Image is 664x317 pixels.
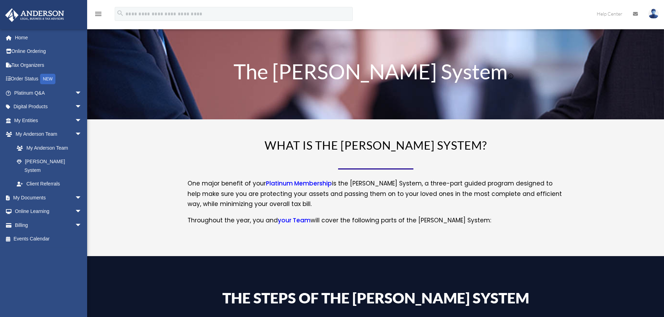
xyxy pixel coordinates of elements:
[266,179,332,191] a: Platinum Membership
[10,177,92,191] a: Client Referrals
[278,216,311,228] a: your Team
[5,127,92,141] a: My Anderson Teamarrow_drop_down
[3,8,66,22] img: Anderson Advisors Platinum Portal
[188,179,564,215] p: One major benefit of your is the [PERSON_NAME] System, a three-part guided program designed to he...
[5,45,92,58] a: Online Ordering
[94,10,102,18] i: menu
[188,61,564,85] h1: The [PERSON_NAME] System
[94,12,102,18] a: menu
[10,141,92,155] a: My Anderson Team
[75,127,89,142] span: arrow_drop_down
[5,31,92,45] a: Home
[75,113,89,128] span: arrow_drop_down
[188,291,564,309] h4: The Steps of the [PERSON_NAME] System
[5,58,92,72] a: Tax Organizers
[75,100,89,114] span: arrow_drop_down
[648,9,659,19] img: User Pic
[5,100,92,114] a: Digital Productsarrow_drop_down
[5,218,92,232] a: Billingarrow_drop_down
[5,232,92,246] a: Events Calendar
[75,191,89,205] span: arrow_drop_down
[188,215,564,226] p: Throughout the year, you and will cover the following parts of the [PERSON_NAME] System:
[75,205,89,219] span: arrow_drop_down
[5,191,92,205] a: My Documentsarrow_drop_down
[40,74,55,84] div: NEW
[5,113,92,127] a: My Entitiesarrow_drop_down
[10,155,89,177] a: [PERSON_NAME] System
[75,218,89,232] span: arrow_drop_down
[5,86,92,100] a: Platinum Q&Aarrow_drop_down
[75,86,89,100] span: arrow_drop_down
[5,72,92,86] a: Order StatusNEW
[5,205,92,219] a: Online Learningarrow_drop_down
[116,9,124,17] i: search
[265,138,487,152] span: WHAT IS THE [PERSON_NAME] SYSTEM?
